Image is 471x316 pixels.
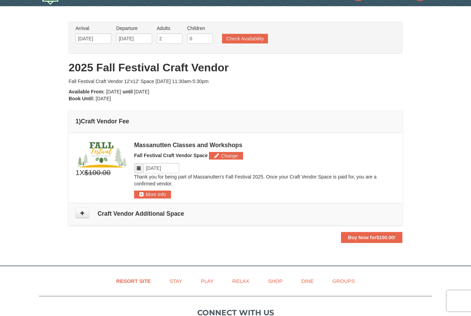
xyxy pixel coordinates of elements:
p: Thank you for being part of Massanutten's Fall Festival 2025. Once your Craft Vendor Space is pai... [134,173,395,187]
h4: Craft Vendor Additional Space [76,210,395,217]
img: 6619869-962-c9ee18f4.jpg [76,139,127,167]
span: ) [79,118,81,125]
a: Shop [259,273,291,289]
a: Stay [161,273,191,289]
a: Play [192,273,222,289]
a: Resort Site [108,273,159,289]
span: [DATE] [134,89,149,94]
a: Relax [224,273,258,289]
strong: Available From: [69,89,105,94]
label: Adults [157,25,182,32]
label: Departure [116,25,152,32]
span: [DATE] [96,96,111,101]
button: More Info [134,191,171,198]
span: Fall Festival Craft Vendor Space [134,153,208,158]
div: Fall Festival Craft Vendor 12'x12' Space [DATE] 11:30am-5:30pm [69,78,402,85]
strong: until [122,89,133,94]
h4: 1 Craft Vendor Fee [76,118,395,125]
button: Buy Now for$100.00! [341,232,402,243]
span: $100.00 [84,167,111,178]
span: 1 [76,167,80,178]
button: Check Availability [222,34,268,43]
div: Massanutten Classes and Workshops [134,142,395,149]
label: Children [187,25,213,32]
button: Change [209,152,243,160]
h1: 2025 Fall Festival Craft Vendor [69,61,402,74]
a: Groups [324,273,363,289]
span: $100.00 [377,235,394,240]
span: X [80,167,84,178]
label: Arrival [76,25,111,32]
a: Dine [293,273,322,289]
strong: Book Until: [69,96,94,101]
span: [DATE] [106,89,121,94]
strong: Buy Now for ! [348,235,395,240]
